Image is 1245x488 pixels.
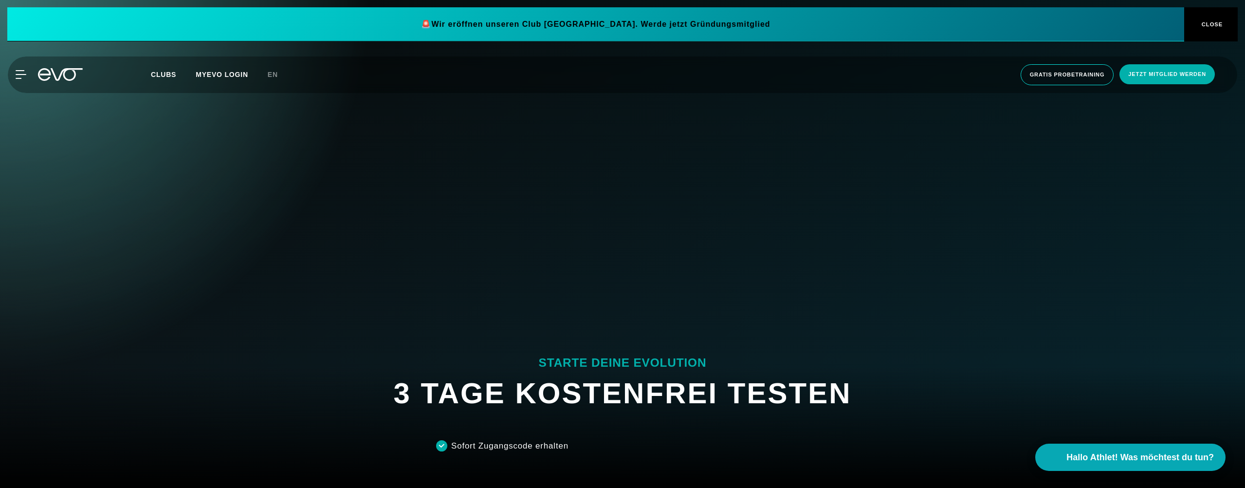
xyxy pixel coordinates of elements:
span: Clubs [151,71,176,78]
span: CLOSE [1199,20,1223,29]
button: Hallo Athlet! Was möchtest du tun? [1035,444,1226,471]
div: STARTE DEINE EVOLUTION [394,355,852,371]
a: Jetzt Mitglied werden [1117,64,1218,85]
a: MYEVO LOGIN [196,71,248,78]
span: Hallo Athlet! Was möchtest du tun? [1066,451,1214,464]
span: Gratis Probetraining [1030,71,1105,79]
a: en [268,69,290,80]
span: en [268,71,278,78]
div: Sofort Zugangscode erhalten [451,440,568,452]
span: Jetzt Mitglied werden [1128,70,1206,78]
h1: 3 TAGE KOSTENFREI TESTEN [394,375,852,413]
a: Gratis Probetraining [1018,64,1117,85]
button: CLOSE [1184,7,1238,41]
a: Clubs [151,70,196,78]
